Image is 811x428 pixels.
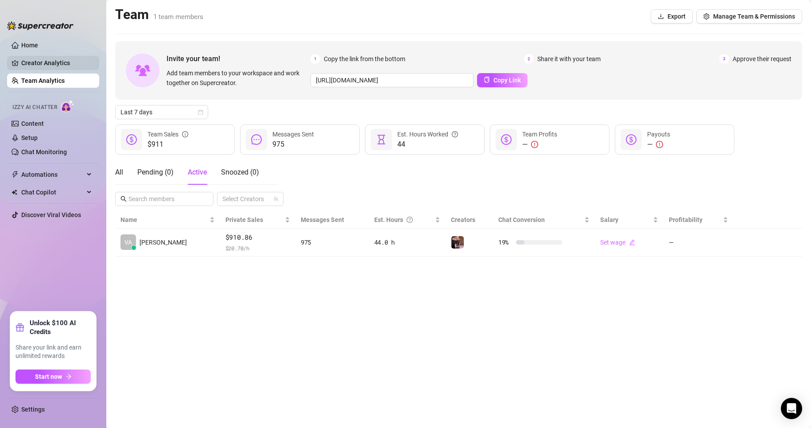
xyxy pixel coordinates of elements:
span: message [251,134,262,145]
span: setting [703,13,710,19]
span: edit [629,239,635,245]
th: Name [115,211,220,229]
img: Chat Copilot [12,189,17,195]
span: Messages Sent [301,216,344,223]
a: Settings [21,406,45,413]
span: hourglass [376,134,387,145]
span: Profitability [669,216,702,223]
span: copy [484,77,490,83]
span: $910.86 [225,232,290,243]
div: Team Sales [147,129,188,139]
span: Invite your team! [167,53,310,64]
h2: Team [115,6,203,23]
span: 975 [272,139,314,150]
div: — [647,139,670,150]
button: Export [651,9,693,23]
span: info-circle [182,129,188,139]
span: 1 team members [153,13,203,21]
span: Last 7 days [120,105,203,119]
span: 19 % [498,237,512,247]
span: $ 20.70 /h [225,244,290,253]
a: Setup [21,134,38,141]
a: Creator Analytics [21,56,92,70]
span: 44 [397,139,458,150]
span: Izzy AI Chatter [12,103,57,112]
span: Add team members to your workspace and work together on Supercreator. [167,68,307,88]
span: Approve their request [733,54,792,64]
a: Content [21,120,44,127]
span: Team Profits [522,131,557,138]
img: AI Chatter [61,100,74,113]
div: 44.0 h [374,237,440,247]
div: Open Intercom Messenger [781,398,802,419]
span: Manage Team & Permissions [713,13,795,20]
span: dollar-circle [501,134,512,145]
span: download [658,13,664,19]
a: Set wageedit [600,239,635,246]
span: 3 [719,54,729,64]
span: Name [120,215,208,225]
strong: Unlock $100 AI Credits [30,319,91,336]
span: exclamation-circle [656,141,663,148]
span: dollar-circle [126,134,137,145]
div: Pending ( 0 ) [137,167,174,178]
span: team [273,196,279,202]
a: Home [21,42,38,49]
div: Est. Hours [374,215,433,225]
a: Discover Viral Videos [21,211,81,218]
span: gift [16,323,24,332]
div: 975 [301,237,364,247]
span: Snoozed ( 0 ) [221,168,259,176]
span: thunderbolt [12,171,19,178]
a: Team Analytics [21,77,65,84]
span: question-circle [407,215,413,225]
span: Export [667,13,686,20]
span: question-circle [452,129,458,139]
span: Share your link and earn unlimited rewards [16,343,91,361]
button: Start nowarrow-right [16,370,91,384]
span: Active [188,168,207,176]
div: All [115,167,123,178]
span: VA [124,237,132,247]
span: Chat Copilot [21,185,84,199]
span: arrow-right [66,374,72,380]
a: Chat Monitoring [21,148,67,156]
button: Manage Team & Permissions [696,9,802,23]
td: — [664,229,733,257]
span: Start now [35,373,62,380]
span: dollar-circle [626,134,636,145]
span: search [120,196,127,202]
span: Automations [21,167,84,182]
span: 1 [310,54,320,64]
span: [PERSON_NAME] [140,237,187,247]
span: Payouts [647,131,670,138]
span: Private Sales [225,216,263,223]
input: Search members [128,194,201,204]
span: Copy Link [493,77,521,84]
span: exclamation-circle [531,141,538,148]
span: Chat Conversion [498,216,545,223]
span: calendar [198,109,203,115]
th: Creators [446,211,493,229]
button: Copy Link [477,73,528,87]
span: $911 [147,139,188,150]
div: Est. Hours Worked [397,129,458,139]
img: Your [451,236,464,249]
span: Messages Sent [272,131,314,138]
span: Salary [600,216,618,223]
span: 2 [524,54,534,64]
div: — [522,139,557,150]
span: Share it with your team [537,54,601,64]
img: logo-BBDzfeDw.svg [7,21,74,30]
span: Copy the link from the bottom [324,54,405,64]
